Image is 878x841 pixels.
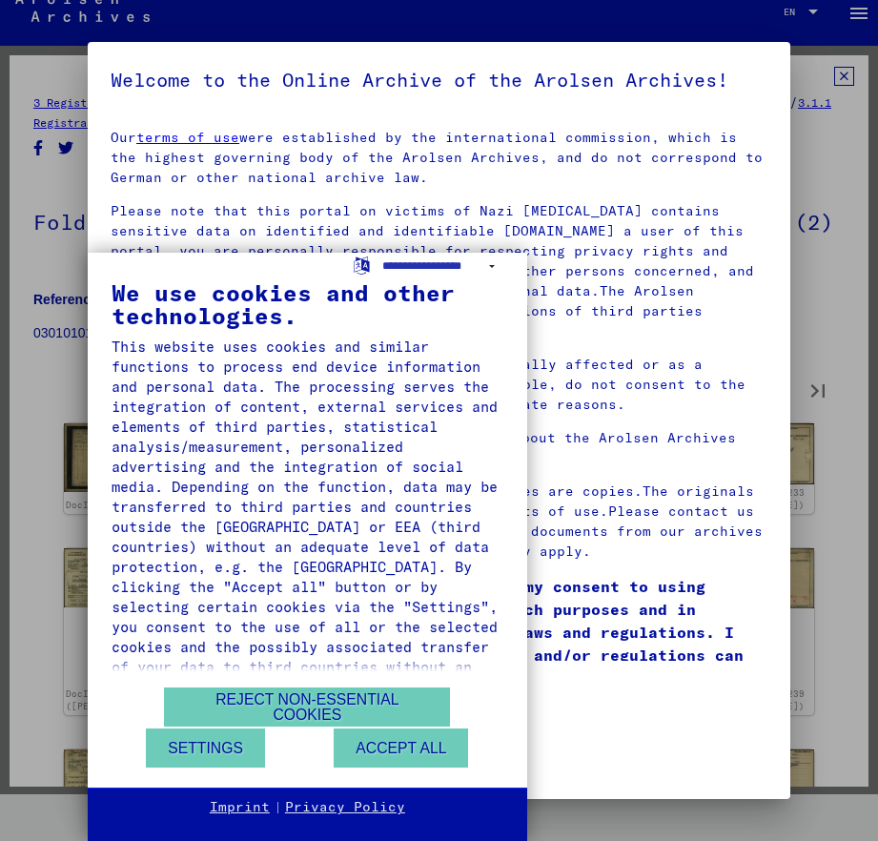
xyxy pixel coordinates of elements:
button: Settings [146,728,265,768]
a: Privacy Policy [285,798,405,817]
button: Reject non-essential cookies [164,687,450,727]
a: Imprint [210,798,270,817]
div: We use cookies and other technologies. [112,281,503,327]
div: This website uses cookies and similar functions to process end device information and personal da... [112,337,503,697]
button: Accept all [334,728,468,768]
